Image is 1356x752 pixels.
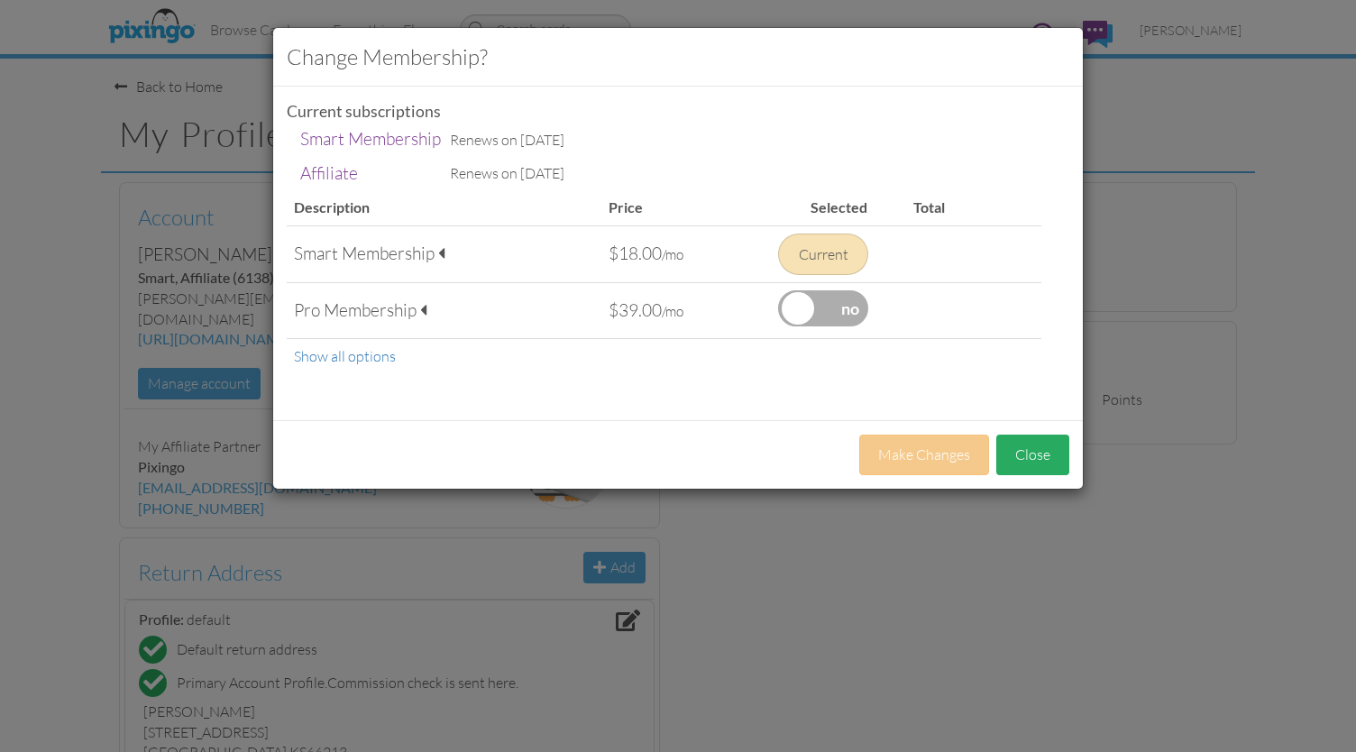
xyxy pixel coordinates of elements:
td: $18.00 [601,226,772,283]
h3: Change Membership? [287,41,1069,72]
div: Current subscriptions [287,100,1069,123]
td: $39.00 [601,282,772,338]
div: Smart Membership [294,242,594,266]
th: Selected [771,190,906,225]
th: Total [906,190,1041,225]
span: /mo [662,303,683,320]
button: Close [996,435,1069,475]
th: Price [601,190,772,225]
div: Current [778,234,868,275]
a: Show all options [294,347,396,365]
span: /mo [662,246,683,263]
div: Pro Membership [294,298,594,323]
button: Make Changes [859,435,989,475]
th: Description [287,190,601,225]
td: Affiliate [296,157,445,190]
td: Renews on [DATE] [445,123,569,156]
td: Renews on [DATE] [445,157,569,190]
td: Smart Membership [296,123,445,156]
